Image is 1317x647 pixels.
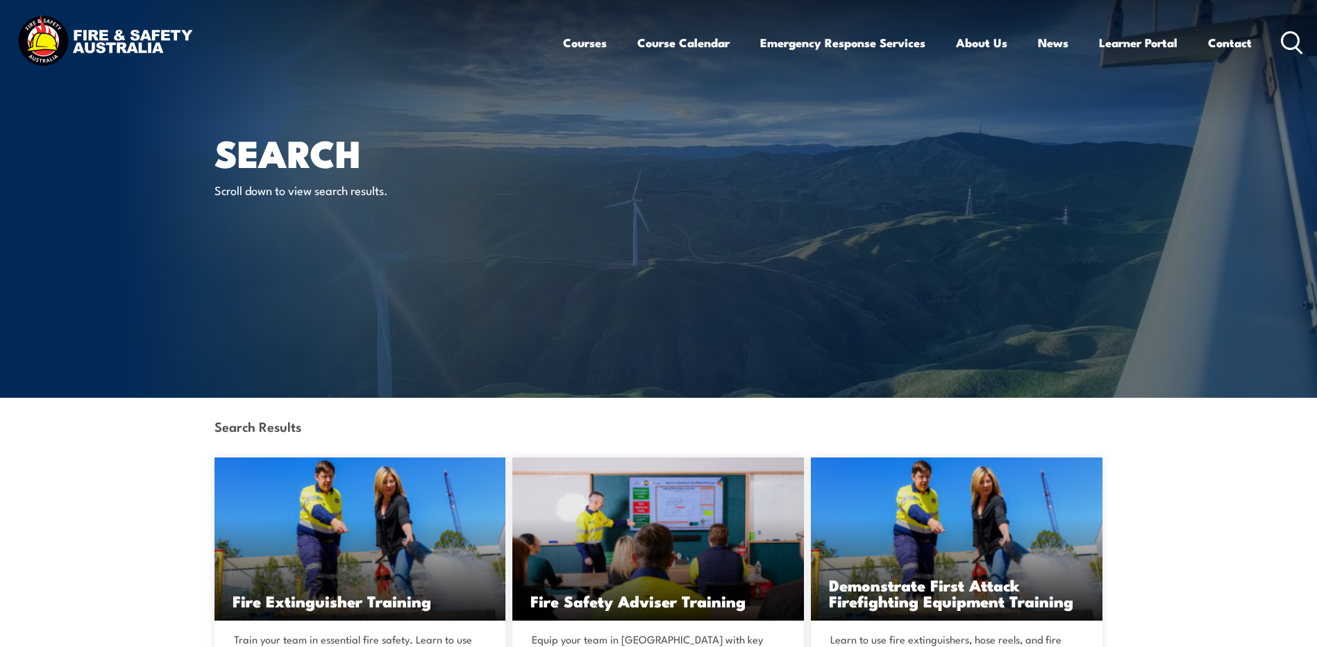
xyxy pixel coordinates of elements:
img: Fire Extinguisher Training [215,457,506,621]
a: Contact [1208,24,1252,61]
a: Courses [563,24,607,61]
a: Fire Safety Adviser Training [512,457,804,621]
img: Demonstrate First Attack Firefighting Equipment [811,457,1102,621]
h1: Search [215,136,557,169]
a: News [1038,24,1068,61]
h3: Fire Extinguisher Training [233,593,488,609]
a: Demonstrate First Attack Firefighting Equipment Training [811,457,1102,621]
a: Course Calendar [637,24,730,61]
h3: Demonstrate First Attack Firefighting Equipment Training [829,577,1084,609]
a: About Us [956,24,1007,61]
h3: Fire Safety Adviser Training [530,593,786,609]
strong: Search Results [215,417,301,435]
p: Scroll down to view search results. [215,182,468,198]
a: Learner Portal [1099,24,1177,61]
a: Emergency Response Services [760,24,925,61]
img: Fire Safety Advisor [512,457,804,621]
